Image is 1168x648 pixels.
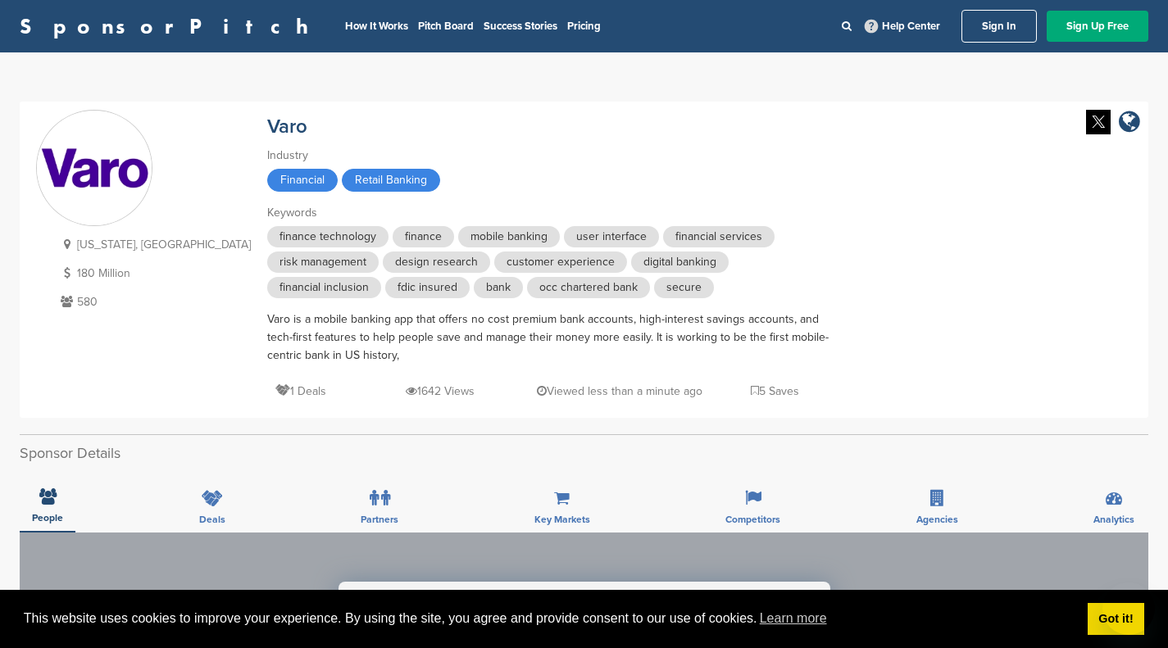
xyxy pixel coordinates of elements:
[751,381,799,401] p: 5 Saves
[385,277,470,298] span: fdic insured
[199,514,225,524] span: Deals
[631,251,729,273] span: digital banking
[383,251,490,273] span: design research
[1102,582,1155,635] iframe: Button to launch messaging window
[564,226,659,247] span: user interface
[267,147,841,165] div: Industry
[57,292,251,312] p: 580
[267,226,389,247] span: finance technology
[37,111,152,226] img: Sponsorpitch & Varo
[20,16,319,37] a: SponsorPitch
[458,226,560,247] span: mobile banking
[961,10,1037,43] a: Sign In
[725,514,780,524] span: Competitors
[861,16,943,36] a: Help Center
[1047,11,1148,42] a: Sign Up Free
[527,277,650,298] span: occ chartered bank
[342,169,440,192] span: Retail Banking
[267,310,841,365] div: Varo is a mobile banking app that offers no cost premium bank accounts, high-interest savings acc...
[267,115,307,138] a: Varo
[1093,514,1134,524] span: Analytics
[916,514,958,524] span: Agencies
[406,381,475,401] p: 1642 Views
[267,204,841,222] div: Keywords
[361,514,398,524] span: Partners
[267,169,338,192] span: Financial
[345,20,408,33] a: How It Works
[32,513,63,523] span: People
[418,20,474,33] a: Pitch Board
[1086,110,1111,134] img: Twitter white
[654,277,714,298] span: secure
[494,251,627,273] span: customer experience
[393,226,454,247] span: finance
[757,606,829,631] a: learn more about cookies
[474,277,523,298] span: bank
[267,277,381,298] span: financial inclusion
[663,226,775,247] span: financial services
[1119,110,1140,137] a: company link
[24,606,1075,631] span: This website uses cookies to improve your experience. By using the site, you agree and provide co...
[537,381,702,401] p: Viewed less than a minute ago
[57,263,251,283] p: 180 Million
[20,442,1148,464] h2: Sponsor Details
[57,234,251,255] p: [US_STATE], [GEOGRAPHIC_DATA]
[275,381,326,401] p: 1 Deals
[567,20,601,33] a: Pricing
[267,251,379,273] span: risk management
[534,514,590,524] span: Key Markets
[1088,603,1144,636] a: dismiss cookie message
[484,20,557,33] a: Success Stories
